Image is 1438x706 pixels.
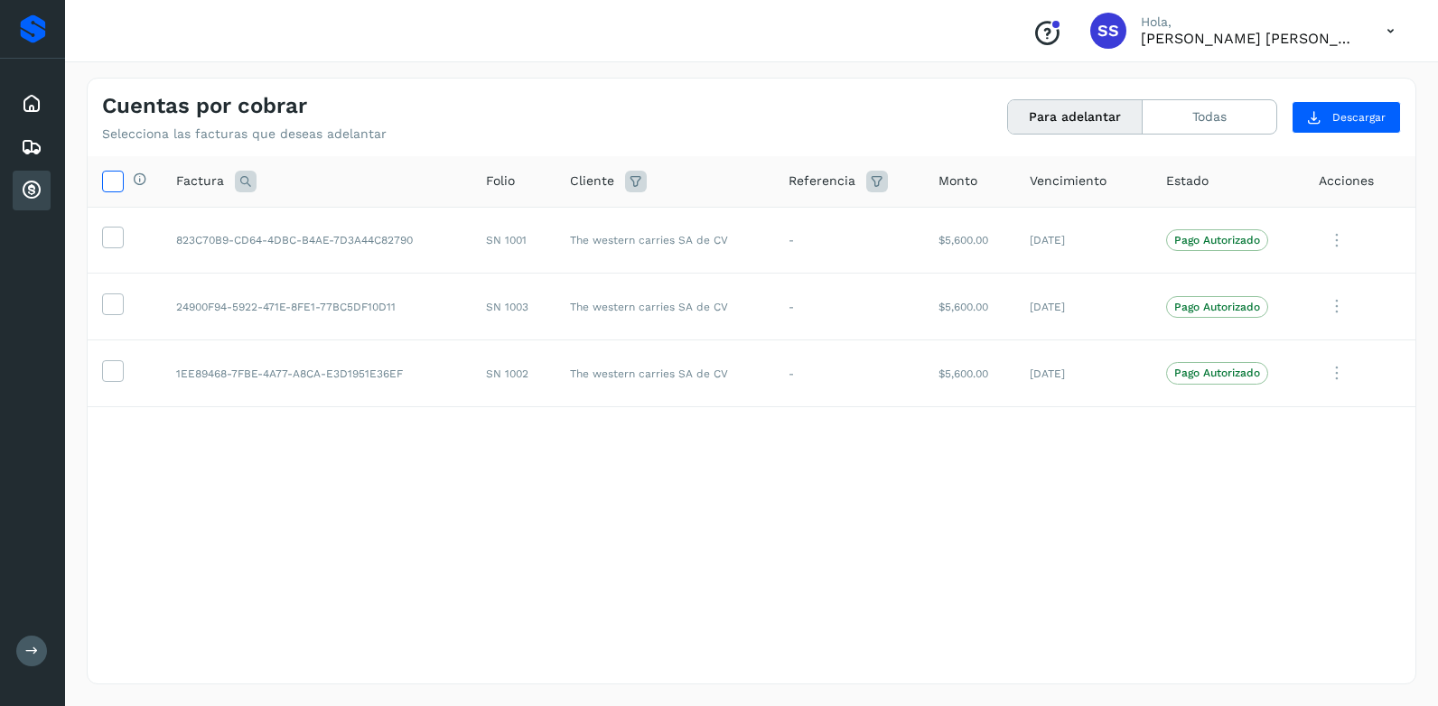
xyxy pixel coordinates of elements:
[1015,207,1152,274] td: [DATE]
[1174,301,1260,313] p: Pago Autorizado
[1292,101,1401,134] button: Descargar
[1015,274,1152,340] td: [DATE]
[1008,100,1143,134] button: Para adelantar
[1332,109,1386,125] span: Descargar
[556,340,774,407] td: The western carries SA de CV
[1141,14,1358,30] p: Hola,
[938,172,977,190] span: Monto
[570,172,614,190] span: Cliente
[1166,172,1209,190] span: Estado
[774,207,924,274] td: -
[13,171,51,210] div: Cuentas por cobrar
[774,340,924,407] td: -
[472,340,555,407] td: SN 1002
[102,126,387,142] p: Selecciona las facturas que deseas adelantar
[789,172,855,190] span: Referencia
[13,84,51,124] div: Inicio
[1174,234,1260,246] p: Pago Autorizado
[1030,172,1107,190] span: Vencimiento
[556,274,774,340] td: The western carries SA de CV
[556,207,774,274] td: The western carries SA de CV
[924,274,1016,340] td: $5,600.00
[1143,100,1276,134] button: Todas
[162,340,472,407] td: 1EE89468-7FBE-4A77-A8CA-E3D1951E36EF
[102,93,307,119] h4: Cuentas por cobrar
[1319,172,1374,190] span: Acciones
[774,274,924,340] td: -
[472,274,555,340] td: SN 1003
[13,127,51,167] div: Embarques
[486,172,515,190] span: Folio
[1141,30,1358,47] p: SOCORRO SILVIA NAVARRO ZAZUETA
[1174,367,1260,379] p: Pago Autorizado
[162,207,472,274] td: 823C70B9-CD64-4DBC-B4AE-7D3A44C82790
[924,340,1016,407] td: $5,600.00
[924,207,1016,274] td: $5,600.00
[162,274,472,340] td: 24900F94-5922-471E-8FE1-77BC5DF10D11
[176,172,224,190] span: Factura
[472,207,555,274] td: SN 1001
[1015,340,1152,407] td: [DATE]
